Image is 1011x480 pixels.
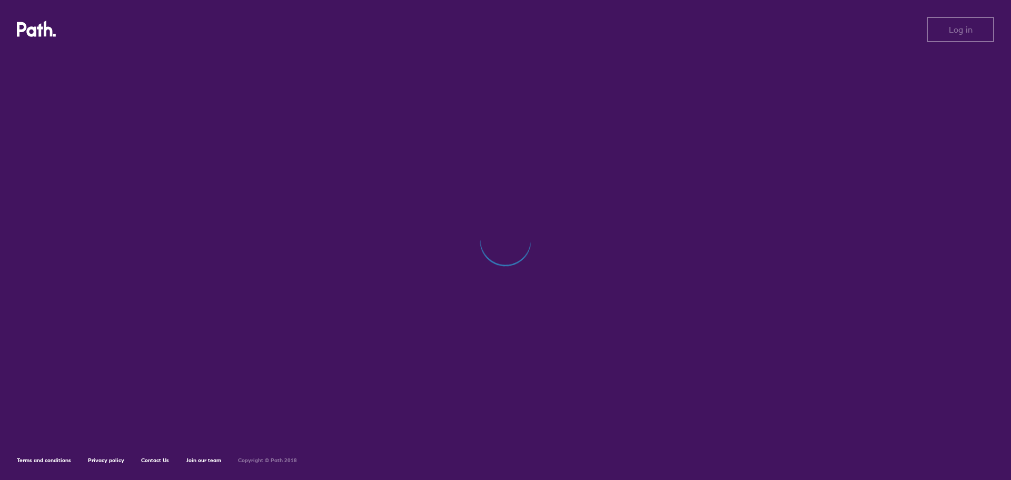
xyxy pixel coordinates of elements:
[17,457,71,464] a: Terms and conditions
[186,457,221,464] a: Join our team
[141,457,169,464] a: Contact Us
[88,457,124,464] a: Privacy policy
[927,17,994,42] button: Log in
[238,457,297,464] h6: Copyright © Path 2018
[949,25,973,34] span: Log in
